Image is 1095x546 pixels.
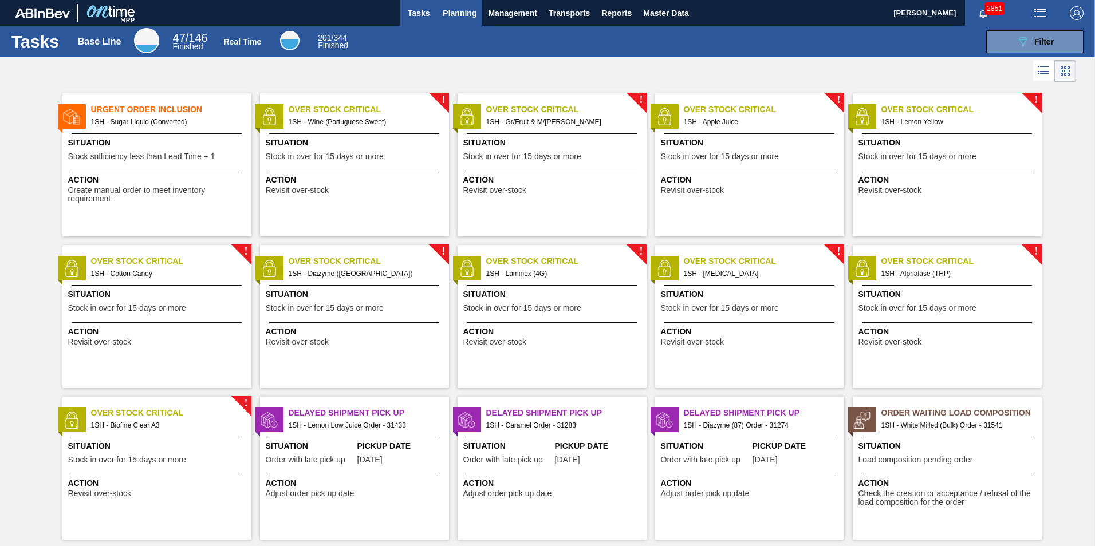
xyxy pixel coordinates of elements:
[684,407,844,419] span: Delayed Shipment Pick Up
[601,6,632,20] span: Reports
[357,440,446,452] span: Pickup Date
[661,174,841,186] span: Action
[1033,60,1054,82] div: List Vision
[91,407,251,419] span: Over Stock Critical
[753,456,778,464] span: 09/08/2025
[318,34,348,49] div: Real Time
[266,137,446,149] span: Situation
[463,288,644,300] span: Situation
[68,489,131,498] span: Revisit over-stock
[289,116,440,128] span: 1SH - Wine (Portuguese Sweet)
[858,440,1039,452] span: Situation
[223,37,261,46] div: Real Time
[266,477,446,489] span: Action
[661,137,841,149] span: Situation
[266,288,446,300] span: Situation
[266,304,384,312] span: Stock in over for 15 days or more
[173,31,208,44] span: / 146
[1034,96,1038,104] span: !
[463,338,526,346] span: Revisit over-stock
[458,260,475,277] img: status
[463,326,644,338] span: Action
[858,338,921,346] span: Revisit over-stock
[858,304,976,312] span: Stock in over for 15 days or more
[965,5,1002,21] button: Notifications
[837,247,840,256] span: !
[463,304,581,312] span: Stock in over for 15 days or more
[881,407,1042,419] span: Order Waiting Load Composition
[68,174,249,186] span: Action
[486,104,647,116] span: Over Stock Critical
[463,137,644,149] span: Situation
[463,186,526,195] span: Revisit over-stock
[266,456,345,464] span: Order with late pick up
[661,477,841,489] span: Action
[68,477,249,489] span: Action
[858,326,1039,338] span: Action
[661,288,841,300] span: Situation
[11,35,62,48] h1: Tasks
[406,6,431,20] span: Tasks
[661,186,724,195] span: Revisit over-stock
[442,247,445,256] span: !
[1034,247,1038,256] span: !
[486,419,637,432] span: 1SH - Caramel Order - 31283
[486,267,637,280] span: 1SH - Laminex (4G)
[549,6,590,20] span: Transports
[173,31,186,44] span: 47
[63,412,80,429] img: status
[68,152,215,161] span: Stock sufficiency less than Lead Time + 1
[318,41,348,50] span: Finished
[91,267,242,280] span: 1SH - Cotton Candy
[68,288,249,300] span: Situation
[858,288,1039,300] span: Situation
[858,456,973,464] span: Load composition pending order
[661,456,740,464] span: Order with late pick up
[639,96,643,104] span: !
[486,116,637,128] span: 1SH - Gr/Fruit & M/Berry
[555,456,580,464] span: 09/02/2025
[463,489,552,498] span: Adjust order pick up date
[463,174,644,186] span: Action
[753,440,841,452] span: Pickup Date
[684,419,835,432] span: 1SH - Diazyme (87) Order - 31274
[266,338,329,346] span: Revisit over-stock
[266,186,329,195] span: Revisit over-stock
[837,96,840,104] span: !
[318,33,331,42] span: 201
[266,440,355,452] span: Situation
[289,419,440,432] span: 1SH - Lemon Low Juice Order - 31433
[984,2,1005,15] span: 2851
[639,247,643,256] span: !
[91,104,251,116] span: Urgent Order Inclusion
[858,137,1039,149] span: Situation
[661,326,841,338] span: Action
[656,108,673,125] img: status
[858,152,976,161] span: Stock in over for 15 days or more
[91,116,242,128] span: 1SH - Sugar Liquid (Converted)
[463,152,581,161] span: Stock in over for 15 days or more
[442,96,445,104] span: !
[68,304,186,312] span: Stock in over for 15 days or more
[881,419,1033,432] span: 1SH - White Milled (Bulk) Order - 31541
[463,440,552,452] span: Situation
[463,477,644,489] span: Action
[91,255,251,267] span: Over Stock Critical
[881,255,1042,267] span: Over Stock Critical
[555,440,644,452] span: Pickup Date
[318,33,347,42] span: / 344
[458,108,475,125] img: status
[684,255,844,267] span: Over Stock Critical
[261,412,278,429] img: status
[1054,60,1076,82] div: Card Vision
[684,104,844,116] span: Over Stock Critical
[68,326,249,338] span: Action
[68,456,186,464] span: Stock in over for 15 days or more
[134,28,159,53] div: Base Line
[266,326,446,338] span: Action
[261,108,278,125] img: status
[486,255,647,267] span: Over Stock Critical
[853,108,871,125] img: status
[91,419,242,432] span: 1SH - Biofine Clear A3
[261,260,278,277] img: status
